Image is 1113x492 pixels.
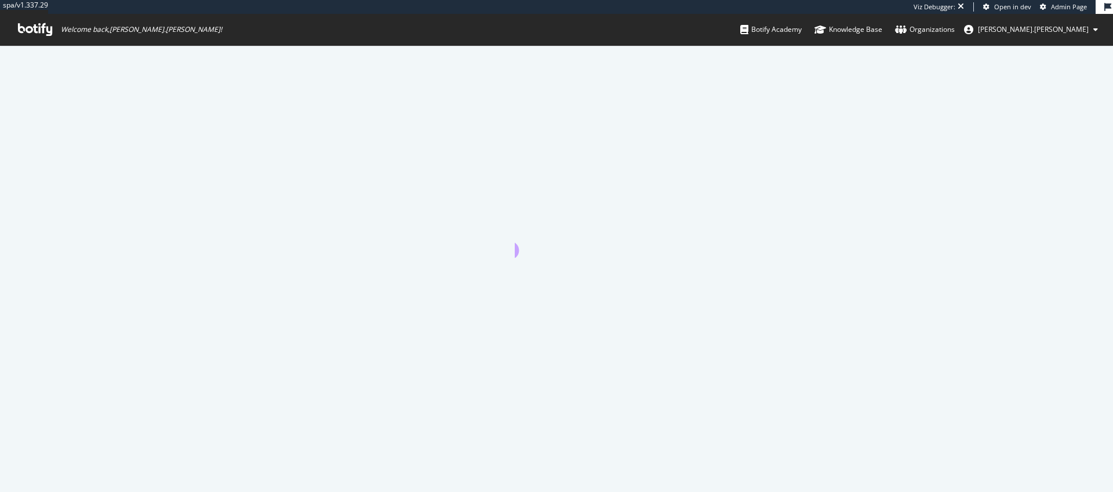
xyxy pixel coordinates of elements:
span: dave.coppedge [978,24,1089,34]
a: Admin Page [1040,2,1087,12]
div: Botify Academy [740,24,802,35]
a: Organizations [895,14,955,45]
span: Admin Page [1051,2,1087,11]
span: Welcome back, [PERSON_NAME].[PERSON_NAME] ! [61,25,222,34]
div: Viz Debugger: [914,2,955,12]
a: Botify Academy [740,14,802,45]
button: [PERSON_NAME].[PERSON_NAME] [955,20,1107,39]
span: Open in dev [994,2,1031,11]
div: Knowledge Base [814,24,882,35]
div: Organizations [895,24,955,35]
a: Open in dev [983,2,1031,12]
a: Knowledge Base [814,14,882,45]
